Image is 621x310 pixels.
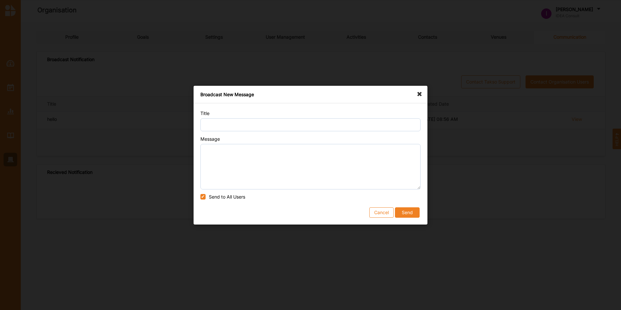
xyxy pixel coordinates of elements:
[209,194,245,199] label: Send to All Users
[200,136,220,141] label: Message
[369,207,394,217] button: Cancel
[200,110,209,116] label: Title
[395,207,420,217] button: Send
[194,86,427,103] div: Broadcast New Message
